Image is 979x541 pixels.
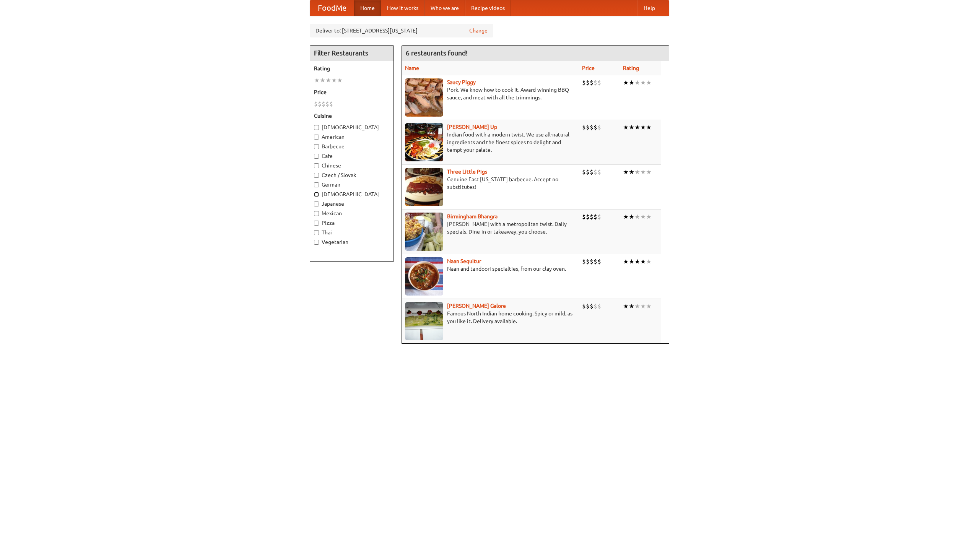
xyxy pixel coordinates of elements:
[597,123,601,132] li: $
[405,175,576,191] p: Genuine East [US_STATE] barbecue. Accept no substitutes!
[597,78,601,87] li: $
[314,112,390,120] h5: Cuisine
[582,78,586,87] li: $
[405,86,576,101] p: Pork. We know how to cook it. Award-winning BBQ sauce, and meat with all the trimmings.
[314,135,319,140] input: American
[314,171,390,179] label: Czech / Slovak
[629,123,634,132] li: ★
[586,78,590,87] li: $
[646,213,652,221] li: ★
[586,213,590,221] li: $
[586,257,590,266] li: $
[314,125,319,130] input: [DEMOGRAPHIC_DATA]
[582,123,586,132] li: $
[405,310,576,325] p: Famous North Indian home cooking. Spicy or mild, as you like it. Delivery available.
[322,100,325,108] li: $
[314,143,390,150] label: Barbecue
[469,27,488,34] a: Change
[314,182,319,187] input: German
[325,76,331,84] li: ★
[586,168,590,176] li: $
[314,200,390,208] label: Japanese
[405,213,443,251] img: bhangra.jpg
[424,0,465,16] a: Who we are
[582,213,586,221] li: $
[590,257,594,266] li: $
[447,213,498,219] a: Birmingham Bhangra
[640,213,646,221] li: ★
[597,257,601,266] li: $
[590,213,594,221] li: $
[623,65,639,71] a: Rating
[447,303,506,309] a: [PERSON_NAME] Galore
[310,45,394,61] h4: Filter Restaurants
[594,257,597,266] li: $
[318,100,322,108] li: $
[314,201,319,206] input: Japanese
[314,162,390,169] label: Chinese
[594,123,597,132] li: $
[405,168,443,206] img: littlepigs.jpg
[597,168,601,176] li: $
[314,211,319,216] input: Mexican
[447,169,487,175] a: Three Little Pigs
[314,88,390,96] h5: Price
[590,123,594,132] li: $
[623,213,629,221] li: ★
[320,76,325,84] li: ★
[623,78,629,87] li: ★
[354,0,381,16] a: Home
[314,100,318,108] li: $
[594,168,597,176] li: $
[310,24,493,37] div: Deliver to: [STREET_ADDRESS][US_STATE]
[405,78,443,117] img: saucy.jpg
[381,0,424,16] a: How it works
[314,144,319,149] input: Barbecue
[314,65,390,72] h5: Rating
[597,213,601,221] li: $
[623,123,629,132] li: ★
[623,168,629,176] li: ★
[337,76,343,84] li: ★
[405,302,443,340] img: currygalore.jpg
[629,213,634,221] li: ★
[314,173,319,178] input: Czech / Slovak
[634,213,640,221] li: ★
[447,79,476,85] a: Saucy Piggy
[314,133,390,141] label: American
[314,229,390,236] label: Thai
[634,123,640,132] li: ★
[586,123,590,132] li: $
[447,258,481,264] a: Naan Sequitur
[329,100,333,108] li: $
[594,213,597,221] li: $
[640,78,646,87] li: ★
[447,124,497,130] b: [PERSON_NAME] Up
[623,257,629,266] li: ★
[406,49,468,57] ng-pluralize: 6 restaurants found!
[582,168,586,176] li: $
[331,76,337,84] li: ★
[582,257,586,266] li: $
[646,78,652,87] li: ★
[634,168,640,176] li: ★
[640,257,646,266] li: ★
[629,168,634,176] li: ★
[405,265,576,273] p: Naan and tandoori specialties, from our clay oven.
[405,123,443,161] img: curryup.jpg
[597,302,601,310] li: $
[646,302,652,310] li: ★
[634,78,640,87] li: ★
[582,65,595,71] a: Price
[314,221,319,226] input: Pizza
[314,163,319,168] input: Chinese
[590,168,594,176] li: $
[629,257,634,266] li: ★
[314,230,319,235] input: Thai
[405,220,576,236] p: [PERSON_NAME] with a metropolitan twist. Daily specials. Dine-in or takeaway, you choose.
[586,302,590,310] li: $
